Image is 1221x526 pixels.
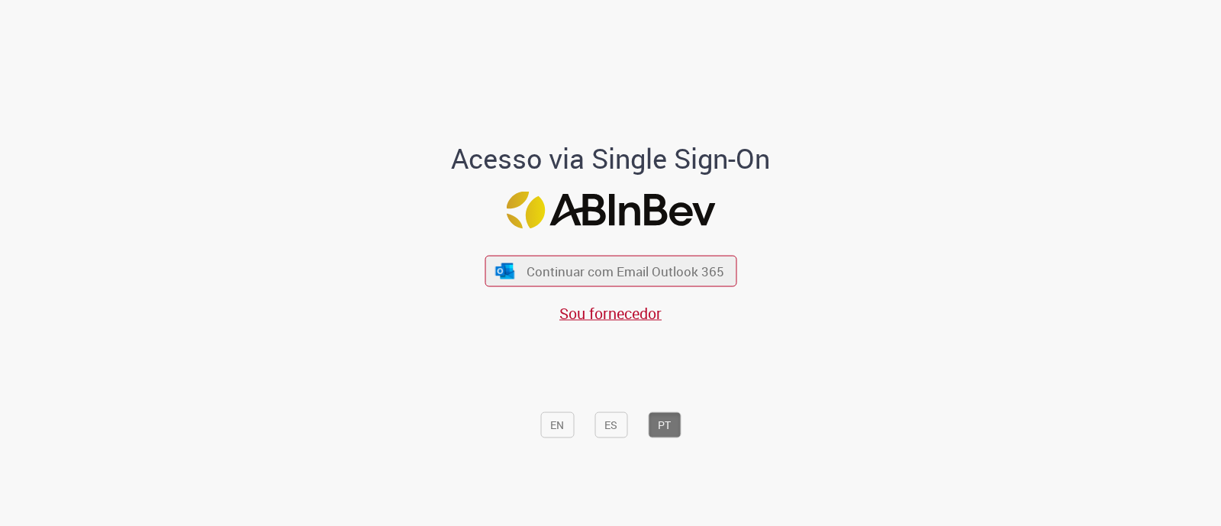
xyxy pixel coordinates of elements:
h1: Acesso via Single Sign-On [399,143,823,173]
a: Sou fornecedor [559,303,662,324]
button: PT [648,411,681,437]
span: Continuar com Email Outlook 365 [527,263,724,280]
button: EN [540,411,574,437]
button: ES [594,411,627,437]
img: ícone Azure/Microsoft 360 [495,263,516,279]
button: ícone Azure/Microsoft 360 Continuar com Email Outlook 365 [485,256,736,287]
img: Logo ABInBev [506,192,715,229]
